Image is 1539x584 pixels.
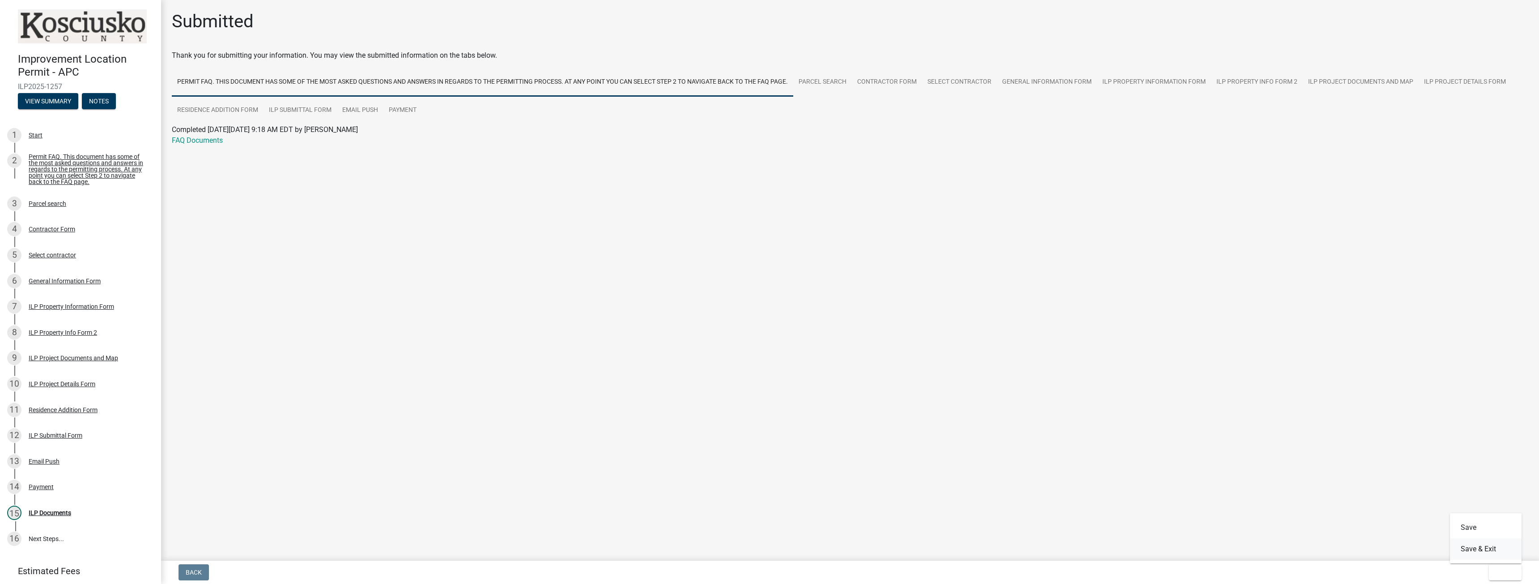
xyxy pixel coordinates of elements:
[1450,517,1522,538] button: Save
[1097,68,1211,97] a: ILP Property Information Form
[383,96,422,125] a: Payment
[7,506,21,520] div: 15
[29,278,101,284] div: General Information Form
[172,50,1528,61] div: Thank you for submitting your information. You may view the submitted information on the tabs below.
[172,68,793,97] a: Permit FAQ. This document has some of the most asked questions and answers in regards to the perm...
[7,480,21,494] div: 14
[29,407,98,413] div: Residence Addition Form
[922,68,997,97] a: Select contractor
[172,136,223,145] a: FAQ Documents
[18,98,78,105] wm-modal-confirm: Summary
[29,355,118,361] div: ILP Project Documents and Map
[18,53,154,79] h4: Improvement Location Permit - APC
[1489,564,1522,580] button: Exit
[29,200,66,207] div: Parcel search
[7,299,21,314] div: 7
[1419,68,1511,97] a: ILP Project Details Form
[7,196,21,211] div: 3
[264,96,337,125] a: ILP Submittal Form
[29,381,95,387] div: ILP Project Details Form
[18,82,143,91] span: ILP2025-1257
[29,484,54,490] div: Payment
[7,274,21,288] div: 6
[1496,569,1509,576] span: Exit
[7,222,21,236] div: 4
[29,329,97,336] div: ILP Property Info Form 2
[1303,68,1419,97] a: ILP Project Documents and Map
[82,93,116,109] button: Notes
[7,562,147,580] a: Estimated Fees
[337,96,383,125] a: Email Push
[18,93,78,109] button: View Summary
[82,98,116,105] wm-modal-confirm: Notes
[7,454,21,469] div: 13
[7,128,21,142] div: 1
[29,432,82,439] div: ILP Submittal Form
[29,226,75,232] div: Contractor Form
[7,532,21,546] div: 16
[172,96,264,125] a: Residence Addition Form
[29,132,43,138] div: Start
[1450,513,1522,563] div: Exit
[7,153,21,168] div: 2
[18,9,147,43] img: Kosciusko County, Indiana
[172,11,254,32] h1: Submitted
[7,403,21,417] div: 11
[172,125,358,134] span: Completed [DATE][DATE] 9:18 AM EDT by [PERSON_NAME]
[793,68,852,97] a: Parcel search
[1211,68,1303,97] a: ILP Property Info Form 2
[7,248,21,262] div: 5
[1450,538,1522,560] button: Save & Exit
[852,68,922,97] a: Contractor Form
[997,68,1097,97] a: General Information Form
[29,303,114,310] div: ILP Property Information Form
[7,428,21,443] div: 12
[29,252,76,258] div: Select contractor
[7,351,21,365] div: 9
[7,325,21,340] div: 8
[29,458,60,465] div: Email Push
[7,377,21,391] div: 10
[29,153,147,185] div: Permit FAQ. This document has some of the most asked questions and answers in regards to the perm...
[186,569,202,576] span: Back
[29,510,71,516] div: ILP Documents
[179,564,209,580] button: Back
